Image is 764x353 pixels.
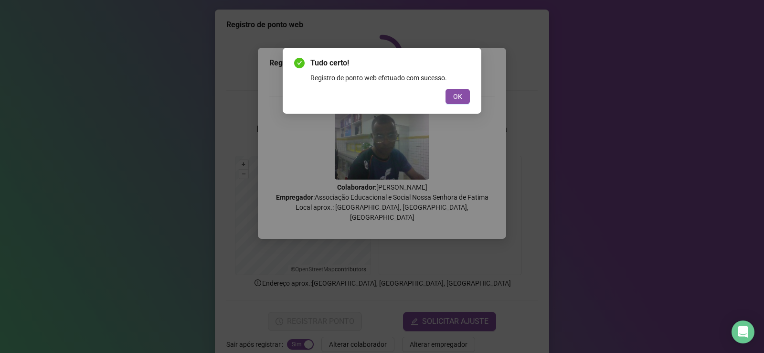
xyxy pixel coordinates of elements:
div: Open Intercom Messenger [732,321,754,343]
button: OK [446,89,470,104]
div: Registro de ponto web efetuado com sucesso. [310,73,470,83]
span: OK [453,91,462,102]
span: Tudo certo! [310,57,470,69]
span: check-circle [294,58,305,68]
